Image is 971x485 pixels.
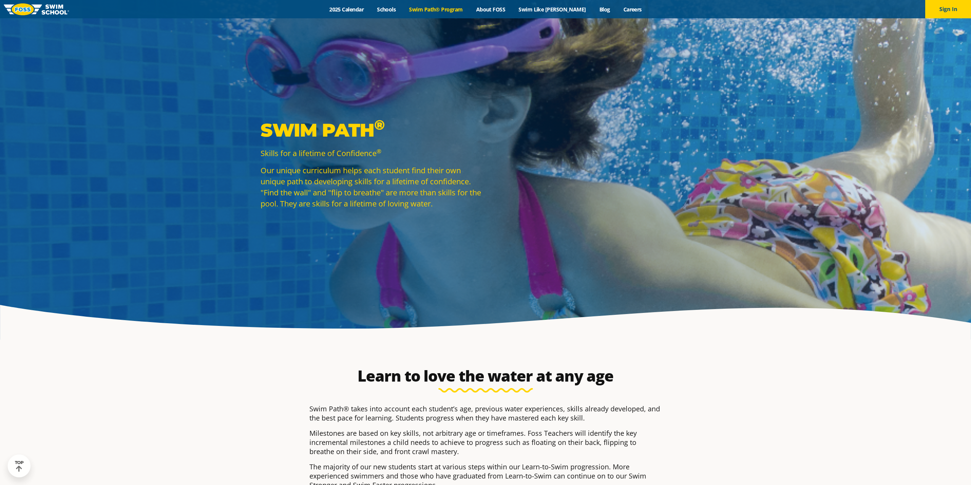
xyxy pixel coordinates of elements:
[306,367,666,385] h2: Learn to love the water at any age
[261,165,482,209] p: Our unique curriculum helps each student find their own unique path to developing skills for a li...
[593,6,617,13] a: Blog
[403,6,469,13] a: Swim Path® Program
[4,3,69,15] img: FOSS Swim School Logo
[617,6,648,13] a: Careers
[512,6,593,13] a: Swim Like [PERSON_NAME]
[261,119,482,142] p: Swim Path
[261,148,482,159] p: Skills for a lifetime of Confidence
[469,6,512,13] a: About FOSS
[309,429,662,456] p: Milestones are based on key skills, not arbitrary age or timeframes. Foss Teachers will identify ...
[374,116,385,133] sup: ®
[377,147,381,155] sup: ®
[323,6,370,13] a: 2025 Calendar
[15,460,24,472] div: TOP
[309,404,662,422] p: Swim Path® takes into account each student’s age, previous water experiences, skills already deve...
[370,6,403,13] a: Schools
